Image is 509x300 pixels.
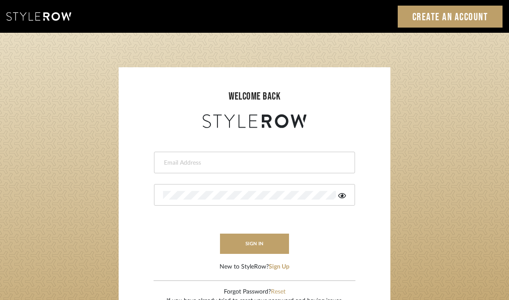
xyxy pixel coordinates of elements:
[220,234,289,254] button: sign in
[271,287,286,297] button: Reset
[398,6,503,28] a: Create an Account
[167,287,343,297] div: Forgot Password?
[220,262,289,272] div: New to StyleRow?
[269,262,289,272] button: Sign Up
[163,159,344,167] input: Email Address
[127,89,382,104] div: welcome back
